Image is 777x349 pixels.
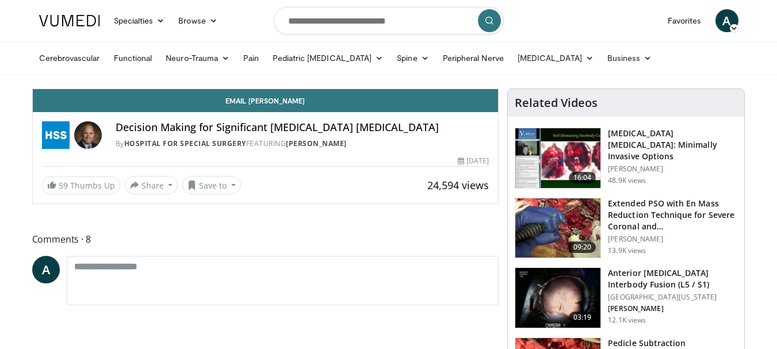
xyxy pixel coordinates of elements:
h3: Anterior [MEDICAL_DATA] Interbody Fusion (L5 / S1) [608,267,737,290]
span: 09:20 [569,241,596,253]
a: A [715,9,738,32]
h4: Decision Making for Significant [MEDICAL_DATA] [MEDICAL_DATA] [116,121,489,134]
a: Hospital for Special Surgery [124,139,246,148]
p: [PERSON_NAME] [608,164,737,174]
span: 24,594 views [427,178,489,192]
p: [PERSON_NAME] [608,235,737,244]
a: Pain [236,47,266,70]
a: 09:20 Extended PSO with En Mass Reduction Technique for Severe Coronal and… [PERSON_NAME] 13.9K v... [515,198,737,259]
a: Browse [171,9,224,32]
a: Peripheral Nerve [436,47,511,70]
img: Hospital for Special Surgery [42,121,70,149]
div: [DATE] [458,156,489,166]
a: Favorites [661,9,709,32]
img: Avatar [74,121,102,149]
a: 59 Thumbs Up [42,177,120,194]
h4: Related Videos [515,96,598,110]
a: Functional [107,47,159,70]
h3: [MEDICAL_DATA] [MEDICAL_DATA]: Minimally Invasive Options [608,128,737,162]
p: [PERSON_NAME] [608,304,737,313]
button: Save to [182,176,241,194]
button: Share [125,176,178,194]
a: 03:19 Anterior [MEDICAL_DATA] Interbody Fusion (L5 / S1) [GEOGRAPHIC_DATA][US_STATE] [PERSON_NAME... [515,267,737,328]
p: 48.9K views [608,176,646,185]
a: 16:04 [MEDICAL_DATA] [MEDICAL_DATA]: Minimally Invasive Options [PERSON_NAME] 48.9K views [515,128,737,189]
img: 9f1438f7-b5aa-4a55-ab7b-c34f90e48e66.150x105_q85_crop-smart_upscale.jpg [515,128,600,188]
a: A [32,256,60,283]
a: [PERSON_NAME] [286,139,347,148]
a: Cerebrovascular [32,47,107,70]
img: VuMedi Logo [39,15,100,26]
a: Business [600,47,659,70]
p: 12.1K views [608,316,646,325]
h3: Extended PSO with En Mass Reduction Technique for Severe Coronal and… [608,198,737,232]
a: Neuro-Trauma [159,47,236,70]
span: 16:04 [569,172,596,183]
a: Email [PERSON_NAME] [33,89,499,112]
a: Pediatric [MEDICAL_DATA] [266,47,390,70]
p: [GEOGRAPHIC_DATA][US_STATE] [608,293,737,302]
img: 38785_0000_3.png.150x105_q85_crop-smart_upscale.jpg [515,268,600,328]
a: Spine [390,47,435,70]
a: [MEDICAL_DATA] [511,47,600,70]
span: 59 [59,180,68,191]
p: 13.9K views [608,246,646,255]
a: Specialties [107,9,172,32]
span: 03:19 [569,312,596,323]
span: Comments 8 [32,232,499,247]
img: 306566_0000_1.png.150x105_q85_crop-smart_upscale.jpg [515,198,600,258]
div: By FEATURING [116,139,489,149]
input: Search topics, interventions [274,7,504,34]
